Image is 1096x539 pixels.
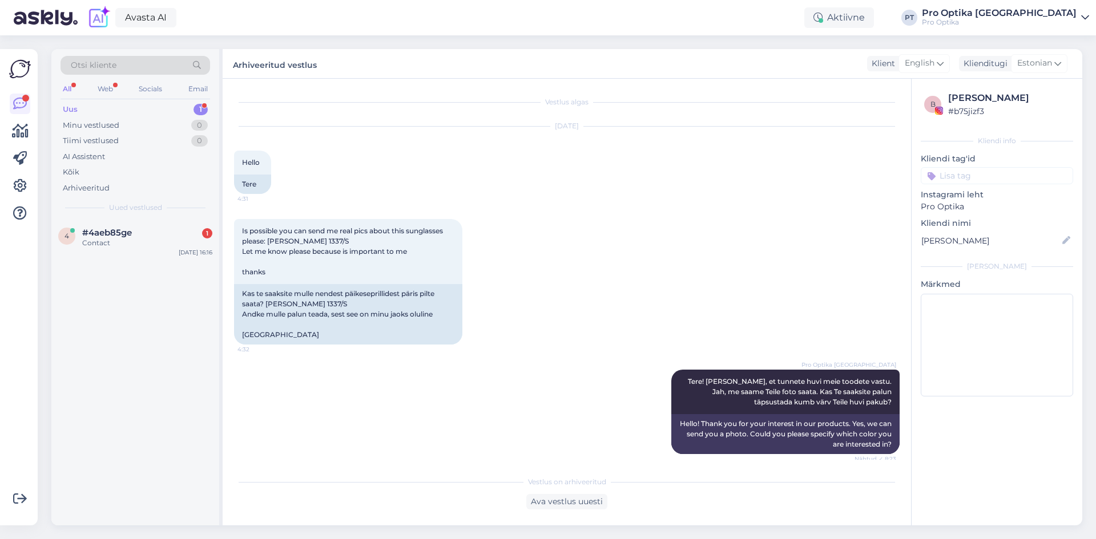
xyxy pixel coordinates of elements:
label: Arhiveeritud vestlus [233,56,317,71]
span: Hello [242,158,260,167]
span: Estonian [1017,57,1052,70]
p: Märkmed [921,278,1073,290]
span: Vestlus on arhiveeritud [528,477,606,487]
img: explore-ai [87,6,111,30]
p: Instagrami leht [921,189,1073,201]
span: Nähtud ✓ 8:23 [853,455,896,463]
div: AI Assistent [63,151,105,163]
div: PT [901,10,917,26]
span: 4:31 [237,194,280,203]
div: 0 [191,135,208,147]
div: Arhiveeritud [63,183,110,194]
div: Socials [136,82,164,96]
p: Kliendi nimi [921,217,1073,229]
div: [DATE] 16:16 [179,248,212,257]
span: 4 [65,232,69,240]
div: 1 [202,228,212,238]
div: Vestlus algas [234,97,900,107]
img: Askly Logo [9,58,31,80]
div: Uus [63,104,78,115]
div: Klient [867,58,895,70]
div: # b75jizf3 [948,105,1070,117]
div: [DATE] [234,121,900,131]
div: All [61,82,74,96]
div: Kas te saaksite mulle nendest päikeseprillidest päris pilte saata? [PERSON_NAME] 1337/S Andke mul... [234,284,462,345]
div: 0 [191,120,208,131]
span: #4aeb85ge [82,228,132,238]
div: Aktiivne [804,7,874,28]
div: Email [186,82,210,96]
span: English [905,57,934,70]
div: [PERSON_NAME] [948,91,1070,105]
div: Tere [234,175,271,194]
div: Contact [82,238,212,248]
p: Pro Optika [921,201,1073,213]
div: Kõik [63,167,79,178]
input: Lisa tag [921,167,1073,184]
p: Kliendi tag'id [921,153,1073,165]
div: Hello! Thank you for your interest in our products. Yes, we can send you a photo. Could you pleas... [671,414,900,454]
div: Ava vestlus uuesti [526,494,607,509]
span: Uued vestlused [109,202,162,213]
div: Pro Optika [922,18,1077,27]
span: Pro Optika [GEOGRAPHIC_DATA] [801,360,896,369]
span: Otsi kliente [71,59,116,71]
div: Minu vestlused [63,120,119,131]
a: Pro Optika [GEOGRAPHIC_DATA]Pro Optika [922,9,1089,27]
div: [PERSON_NAME] [921,261,1073,271]
input: Lisa nimi [921,234,1060,247]
a: Avasta AI [115,8,176,27]
div: Klienditugi [959,58,1008,70]
span: 4:32 [237,345,280,354]
div: 1 [194,104,208,115]
div: Tiimi vestlused [63,135,119,147]
span: b [930,100,936,108]
div: Pro Optika [GEOGRAPHIC_DATA] [922,9,1077,18]
div: Web [95,82,115,96]
span: Is possible you can send me real pics about this sunglasses please: [PERSON_NAME] 1337/S Let me k... [242,226,445,276]
div: Kliendi info [921,136,1073,146]
span: Tere! [PERSON_NAME], et tunnete huvi meie toodete vastu. Jah, me saame Teile foto saata. Kas Te s... [688,377,893,406]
